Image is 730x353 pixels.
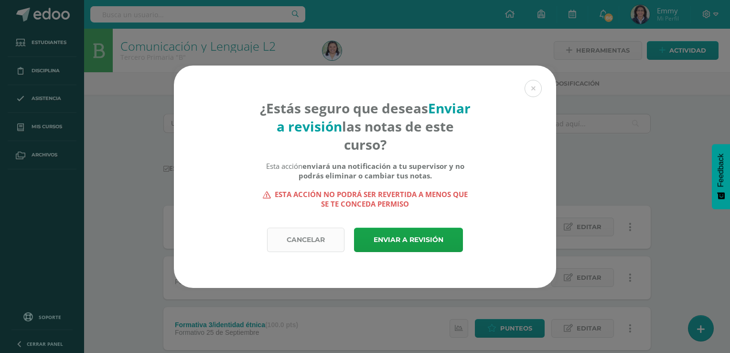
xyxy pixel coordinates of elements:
div: Esta acción [259,161,471,180]
h4: ¿Estás seguro que deseas las notas de este curso? [259,99,471,154]
strong: Enviar a revisión [277,99,471,135]
strong: Esta acción no podrá ser revertida a menos que se te conceda permiso [259,189,471,209]
span: Feedback [717,154,725,187]
a: Enviar a revisión [354,228,463,252]
b: enviará una notificación a tu supervisor y no podrás eliminar o cambiar tus notas. [299,161,464,180]
button: Close (Esc) [525,80,542,97]
a: Cancelar [267,228,344,252]
button: Feedback - Mostrar encuesta [712,144,730,209]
